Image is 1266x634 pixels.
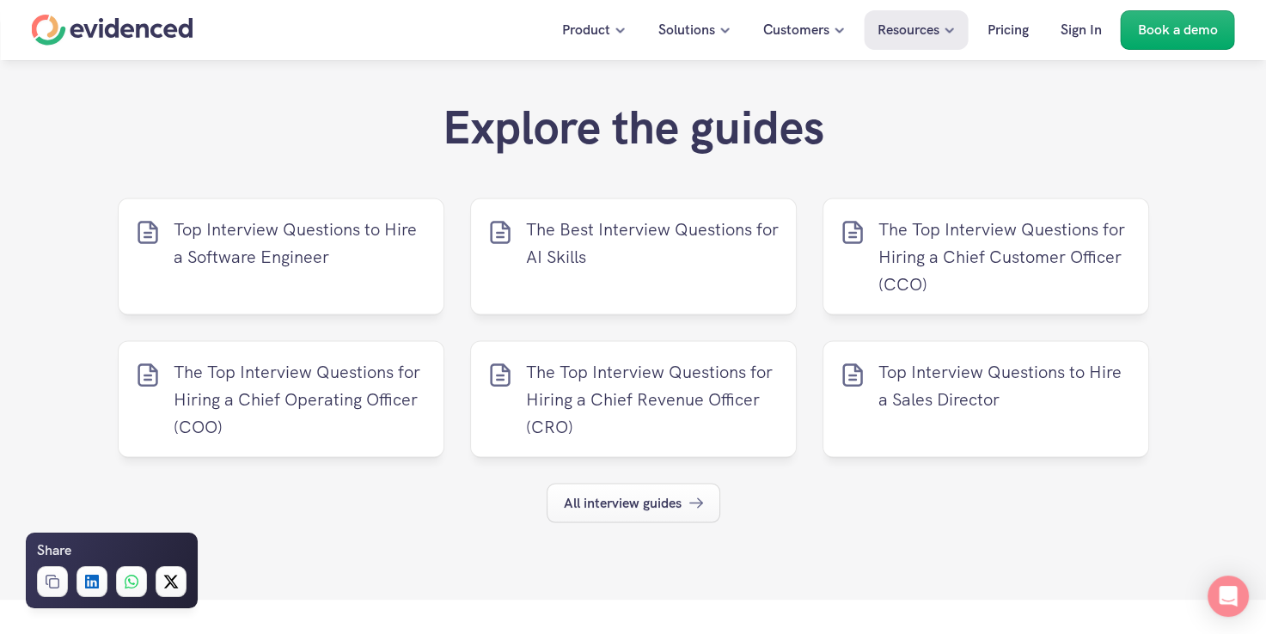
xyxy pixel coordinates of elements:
a: Sign In [1048,10,1115,50]
h2: Explore the guides [443,99,824,155]
p: The Best Interview Questions for AI Skills [526,215,780,270]
a: The Top Interview Questions for Hiring a Chief Operating Officer (COO) [118,340,444,457]
p: Book a demo [1138,19,1218,41]
div: Open Intercom Messenger [1208,576,1249,617]
p: Top Interview Questions to Hire a Software Engineer [174,215,427,270]
a: The Top Interview Questions for Hiring a Chief Revenue Officer (CRO) [470,340,797,457]
p: The Top Interview Questions for Hiring a Chief Revenue Officer (CRO) [526,357,780,440]
a: Top Interview Questions to Hire a Sales Director [823,340,1149,457]
a: The Best Interview Questions for AI Skills [470,198,797,314]
p: Customers [763,19,829,41]
p: Sign In [1061,19,1102,41]
a: Pricing [975,10,1042,50]
a: All interview guides [547,483,720,522]
a: Top Interview Questions to Hire a Software Engineer [118,198,444,314]
h6: Share [37,540,71,562]
p: The Top Interview Questions for Hiring a Chief Customer Officer (CCO) [878,215,1132,297]
a: The Top Interview Questions for Hiring a Chief Customer Officer (CCO) [823,198,1149,314]
p: Top Interview Questions to Hire a Sales Director [878,357,1132,412]
p: Product [562,19,610,41]
p: The Top Interview Questions for Hiring a Chief Operating Officer (COO) [174,357,427,440]
a: Home [32,15,193,46]
p: All interview guides [564,491,682,514]
p: Solutions [658,19,715,41]
p: Pricing [988,19,1029,41]
a: Book a demo [1121,10,1235,50]
p: Resources [878,19,939,41]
